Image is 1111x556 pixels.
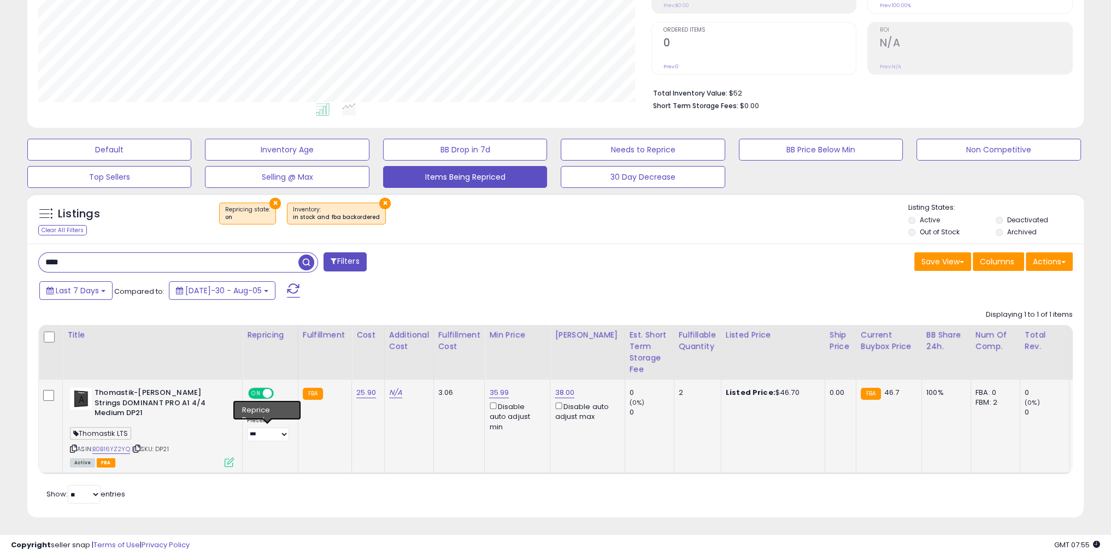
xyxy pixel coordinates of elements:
div: Repricing [247,329,293,341]
a: B0B16YZ2YQ [92,445,130,454]
div: 3.06 [438,388,477,398]
div: Ship Price [830,329,851,352]
span: | SKU: DP21 [132,445,169,453]
span: 46.7 [884,387,899,398]
div: in stock and fba backordered [293,214,380,221]
button: × [269,198,281,209]
button: Filters [324,252,366,271]
div: Cost [356,329,380,341]
img: 21s2T+Abd4L._SL40_.jpg [70,388,92,410]
span: Thomastik LTS [70,427,131,440]
button: × [379,198,391,209]
span: OFF [272,389,290,398]
div: $46.70 [726,388,816,398]
span: All listings currently available for purchase on Amazon [70,458,95,468]
div: 100% [926,388,962,398]
button: Top Sellers [27,166,191,188]
div: 0.00 [830,388,848,398]
a: 35.99 [489,387,509,398]
button: Columns [973,252,1024,271]
button: Default [27,139,191,161]
div: Disable auto adjust min [489,400,542,432]
span: [DATE]-30 - Aug-05 [185,285,262,296]
a: 25.90 [356,387,376,398]
button: Actions [1026,252,1073,271]
span: Last 7 Days [56,285,99,296]
a: Privacy Policy [142,540,190,550]
div: 0 [1025,388,1069,398]
b: Short Term Storage Fees: [653,101,738,110]
span: ON [249,389,263,398]
div: Current Buybox Price [861,329,917,352]
small: Prev: 0 [663,63,679,70]
div: Fulfillment [303,329,347,341]
small: Prev: N/A [879,63,901,70]
span: 2025-08-13 07:55 GMT [1054,540,1100,550]
a: N/A [389,387,402,398]
div: Additional Cost [389,329,429,352]
small: (0%) [1025,398,1040,407]
div: FBM: 2 [975,398,1012,407]
a: Terms of Use [93,540,140,550]
label: Deactivated [1007,215,1048,224]
div: 0 [1025,407,1069,417]
button: Selling @ Max [205,166,369,188]
div: Fulfillable Quantity [679,329,716,352]
h5: Listings [58,206,100,222]
small: FBA [303,388,323,400]
span: Ordered Items [663,27,856,33]
button: Non Competitive [916,139,1080,161]
span: Show: entries [46,489,125,499]
label: Archived [1007,227,1037,236]
div: Preset: [247,417,290,441]
div: Total Rev. [1025,329,1065,352]
div: seller snap | | [11,540,190,551]
label: Active [920,215,940,224]
button: Inventory Age [205,139,369,161]
h2: 0 [663,37,856,51]
span: Inventory : [293,205,380,222]
b: Total Inventory Value: [653,88,727,98]
div: Fulfillment Cost [438,329,480,352]
small: FBA [861,388,881,400]
div: Listed Price [726,329,820,341]
span: Compared to: [114,286,164,297]
a: 38.00 [555,387,574,398]
span: ROI [879,27,1072,33]
div: 0 [630,407,674,417]
button: BB Price Below Min [739,139,903,161]
div: Num of Comp. [975,329,1015,352]
div: 2 [679,388,713,398]
label: Out of Stock [920,227,960,236]
div: FBA: 0 [975,388,1012,398]
button: Needs to Reprice [561,139,725,161]
div: BB Share 24h. [926,329,966,352]
button: Last 7 Days [39,281,113,300]
div: Win BuyBox * [247,405,290,415]
small: (0%) [630,398,645,407]
small: Prev: $0.00 [663,2,689,9]
div: Clear All Filters [38,225,87,235]
div: Title [67,329,238,341]
button: BB Drop in 7d [383,139,547,161]
span: Repricing state : [225,205,270,222]
button: Items Being Repriced [383,166,547,188]
div: Disable auto adjust max [555,400,616,422]
span: $0.00 [740,100,759,111]
button: Save View [914,252,971,271]
strong: Copyright [11,540,51,550]
button: 30 Day Decrease [561,166,725,188]
b: Listed Price: [726,387,775,398]
div: [PERSON_NAME] [555,329,620,341]
small: Prev: 100.00% [879,2,910,9]
div: 0 [630,388,674,398]
div: Est. Short Term Storage Fee [630,329,669,375]
div: Displaying 1 to 1 of 1 items [986,310,1073,320]
button: [DATE]-30 - Aug-05 [169,281,275,300]
span: Columns [980,256,1014,267]
p: Listing States: [908,203,1084,213]
div: ASIN: [70,388,234,466]
span: FBA [97,458,115,468]
li: $52 [653,86,1065,99]
div: on [225,214,270,221]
